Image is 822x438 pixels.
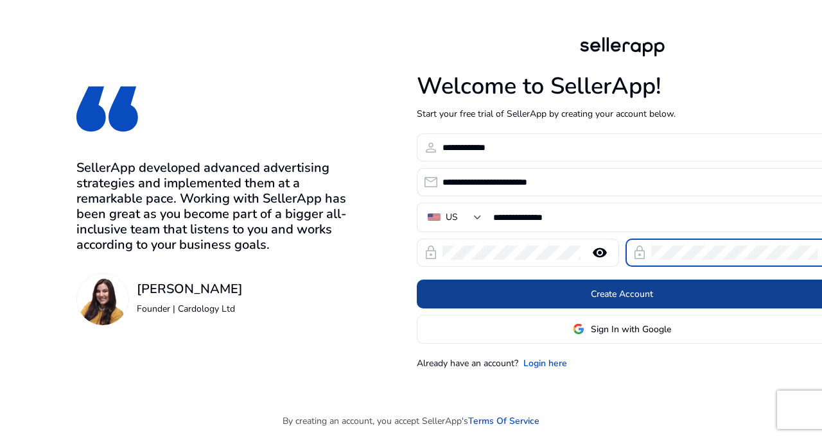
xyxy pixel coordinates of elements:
a: Terms Of Service [468,414,539,428]
h3: [PERSON_NAME] [137,282,243,297]
mat-icon: remove_red_eye [584,245,615,260]
span: email [423,174,439,190]
p: Founder | Cardology Ltd [137,302,243,316]
p: Already have an account? [417,357,518,370]
img: google-logo.svg [573,323,584,335]
span: person [423,140,439,155]
span: Sign In with Google [591,323,671,336]
div: US [446,210,458,224]
span: lock [423,245,439,260]
h3: SellerApp developed advanced advertising strategies and implemented them at a remarkable pace. Wo... [76,160,351,253]
a: Login here [523,357,567,370]
span: lock [632,245,647,260]
span: Create Account [591,287,653,301]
